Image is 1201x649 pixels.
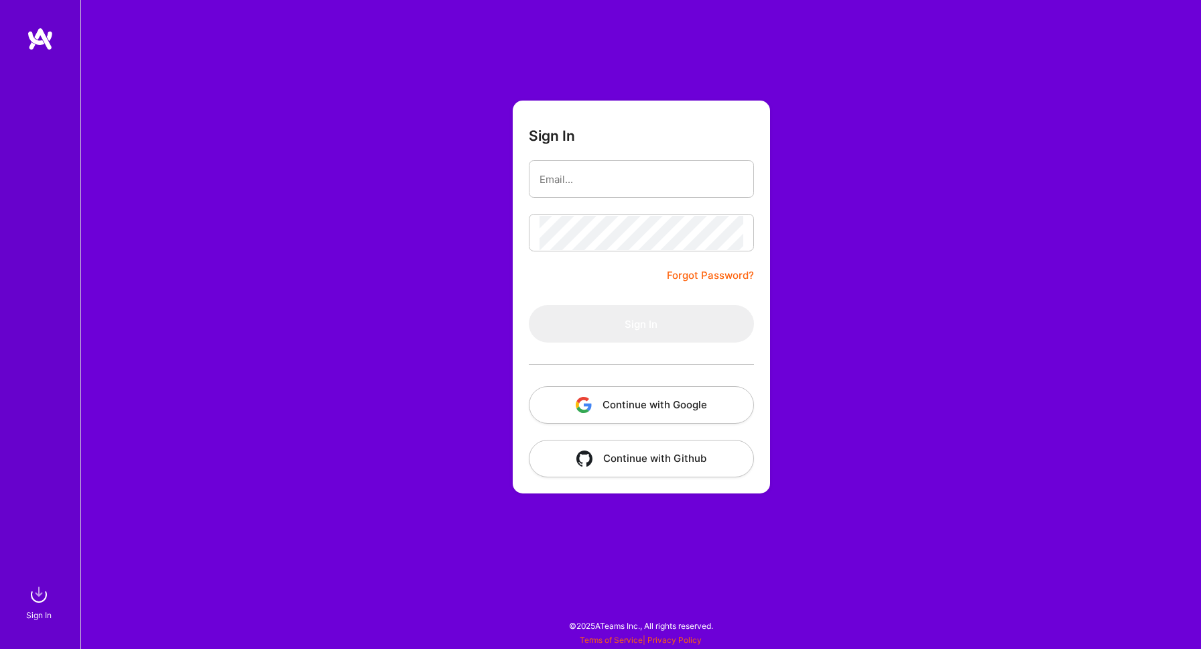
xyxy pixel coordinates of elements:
[529,386,754,424] button: Continue with Google
[667,268,754,284] a: Forgot Password?
[647,635,702,645] a: Privacy Policy
[529,305,754,343] button: Sign In
[529,440,754,477] button: Continue with Github
[25,581,52,608] img: sign in
[529,127,575,144] h3: Sign In
[576,451,592,467] img: icon
[580,635,702,645] span: |
[27,27,54,51] img: logo
[580,635,643,645] a: Terms of Service
[576,397,592,413] img: icon
[28,581,52,622] a: sign inSign In
[26,608,52,622] div: Sign In
[540,162,743,196] input: Email...
[80,609,1201,642] div: © 2025 ATeams Inc., All rights reserved.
